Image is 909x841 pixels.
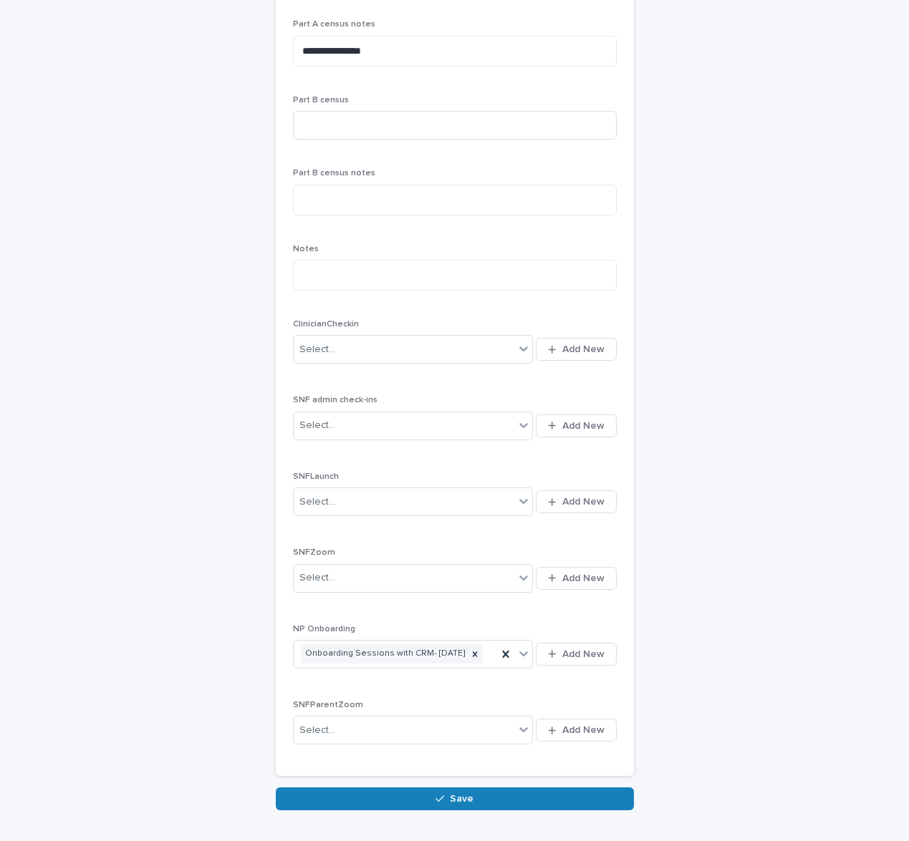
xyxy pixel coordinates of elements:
[299,495,335,510] div: Select...
[562,497,605,507] span: Add New
[293,396,377,404] span: SNF admin check-ins
[536,643,616,666] button: Add New
[536,719,616,742] button: Add New
[536,567,616,590] button: Add New
[293,20,375,29] span: Part A census notes
[536,338,616,361] button: Add New
[301,644,467,663] div: Onboarding Sessions with CRM- [DATE]
[293,169,375,178] span: Part B census notes
[562,725,605,735] span: Add New
[293,701,363,709] span: SNFParentZoom
[293,320,359,329] span: ClinicianCheckin
[299,342,335,357] div: Select...
[562,421,605,431] span: Add New
[562,573,605,583] span: Add New
[293,96,349,104] span: Part B census
[293,245,319,253] span: Notes
[293,548,335,557] span: SNFZoom
[536,490,616,513] button: Add New
[299,418,335,433] div: Select...
[562,344,605,354] span: Add New
[293,472,339,481] span: SNFLaunch
[276,787,634,810] button: Save
[299,570,335,585] div: Select...
[293,625,355,633] span: NP Onboarding
[536,414,616,437] button: Add New
[562,649,605,659] span: Add New
[299,723,335,738] div: Select...
[450,794,473,804] span: Save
